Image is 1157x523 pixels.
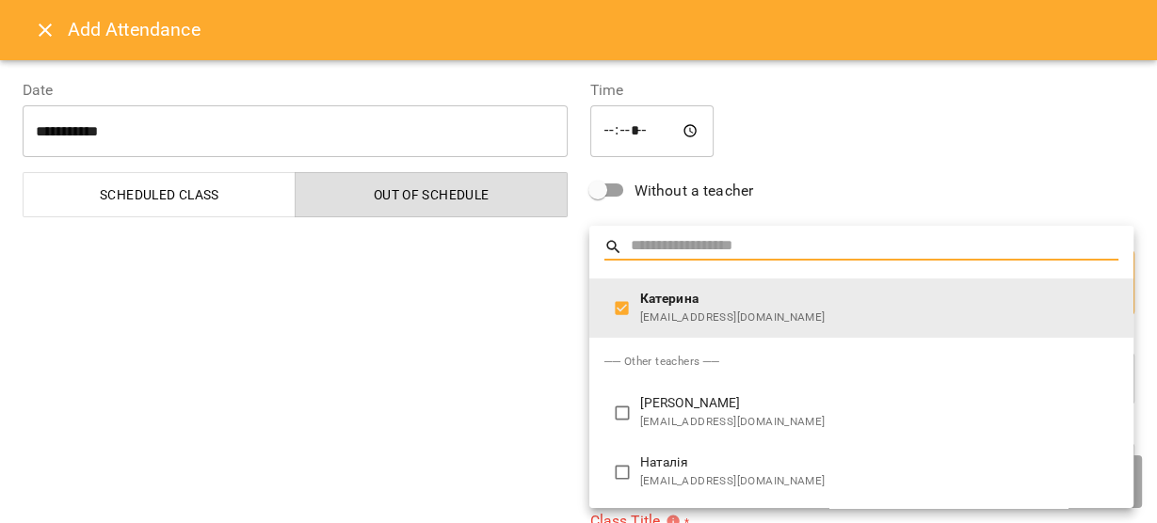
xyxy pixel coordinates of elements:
[640,394,1118,413] span: [PERSON_NAME]
[640,309,1118,327] span: [EMAIL_ADDRESS][DOMAIN_NAME]
[640,453,1118,472] span: Наталія
[640,472,1118,491] span: [EMAIL_ADDRESS][DOMAIN_NAME]
[604,355,719,368] span: ── Other teachers ──
[640,413,1118,432] span: [EMAIL_ADDRESS][DOMAIN_NAME]
[640,290,1118,309] span: Катерина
